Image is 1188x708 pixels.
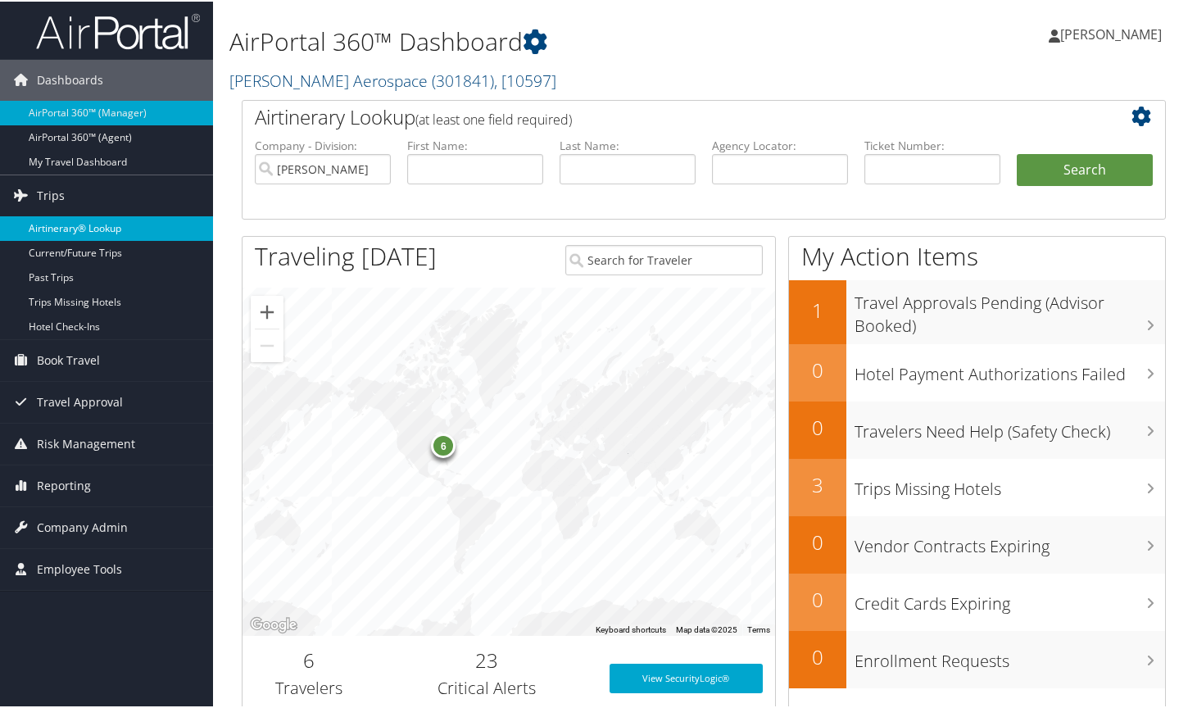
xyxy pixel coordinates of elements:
[789,642,846,669] h2: 0
[789,400,1165,457] a: 0Travelers Need Help (Safety Check)
[432,68,494,90] span: ( 301841 )
[37,422,135,463] span: Risk Management
[855,282,1165,336] h3: Travel Approvals Pending (Advisor Booked)
[229,23,862,57] h1: AirPortal 360™ Dashboard
[37,464,91,505] span: Reporting
[407,136,543,152] label: First Name:
[255,675,363,698] h3: Travelers
[255,136,391,152] label: Company - Division:
[255,238,437,272] h1: Traveling [DATE]
[255,645,363,673] h2: 6
[789,470,846,497] h2: 3
[37,174,65,215] span: Trips
[789,515,1165,572] a: 0Vendor Contracts Expiring
[494,68,556,90] span: , [ 10597 ]
[789,295,846,323] h2: 1
[1017,152,1153,185] button: Search
[255,102,1076,129] h2: Airtinerary Lookup
[37,380,123,421] span: Travel Approval
[388,675,585,698] h3: Critical Alerts
[388,645,585,673] h2: 23
[855,583,1165,614] h3: Credit Cards Expiring
[789,584,846,612] h2: 0
[676,624,737,633] span: Map data ©2025
[789,238,1165,272] h1: My Action Items
[789,629,1165,687] a: 0Enrollment Requests
[712,136,848,152] label: Agency Locator:
[855,353,1165,384] h3: Hotel Payment Authorizations Failed
[415,109,572,127] span: (at least one field required)
[37,506,128,547] span: Company Admin
[36,11,200,49] img: airportal-logo.png
[789,572,1165,629] a: 0Credit Cards Expiring
[565,243,763,274] input: Search for Traveler
[247,613,301,634] img: Google
[789,279,1165,342] a: 1Travel Approvals Pending (Advisor Booked)
[864,136,1000,152] label: Ticket Number:
[596,623,666,634] button: Keyboard shortcuts
[37,338,100,379] span: Book Travel
[855,525,1165,556] h3: Vendor Contracts Expiring
[855,468,1165,499] h3: Trips Missing Hotels
[431,432,456,456] div: 6
[229,68,556,90] a: [PERSON_NAME] Aerospace
[789,355,846,383] h2: 0
[247,613,301,634] a: Open this area in Google Maps (opens a new window)
[37,58,103,99] span: Dashboards
[1060,24,1162,42] span: [PERSON_NAME]
[855,411,1165,442] h3: Travelers Need Help (Safety Check)
[855,640,1165,671] h3: Enrollment Requests
[37,547,122,588] span: Employee Tools
[789,412,846,440] h2: 0
[1049,8,1178,57] a: [PERSON_NAME]
[251,294,283,327] button: Zoom in
[610,662,763,692] a: View SecurityLogic®
[560,136,696,152] label: Last Name:
[789,527,846,555] h2: 0
[747,624,770,633] a: Terms (opens in new tab)
[789,457,1165,515] a: 3Trips Missing Hotels
[251,328,283,361] button: Zoom out
[789,343,1165,400] a: 0Hotel Payment Authorizations Failed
